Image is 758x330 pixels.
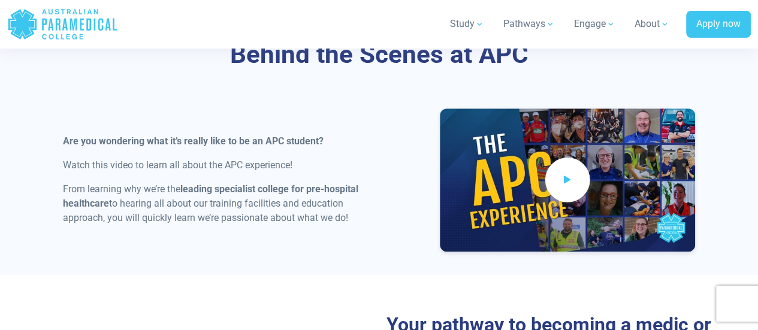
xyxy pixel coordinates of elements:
a: Pathways [496,7,562,41]
p: Watch this video to learn all about the APC experience! [63,158,372,172]
a: Apply now [686,11,751,38]
a: Engage [567,7,623,41]
a: About [627,7,677,41]
strong: leading specialist college for pre-hospital healthcare [63,183,358,209]
strong: Are you wondering what it’s really like to be an APC student? [63,135,324,147]
a: Study [443,7,491,41]
h3: Behind the Scenes at APC [63,40,695,70]
p: From learning why we’re the to hearing all about our training facilities and education approach, ... [63,182,372,225]
a: Australian Paramedical College [7,5,118,44]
